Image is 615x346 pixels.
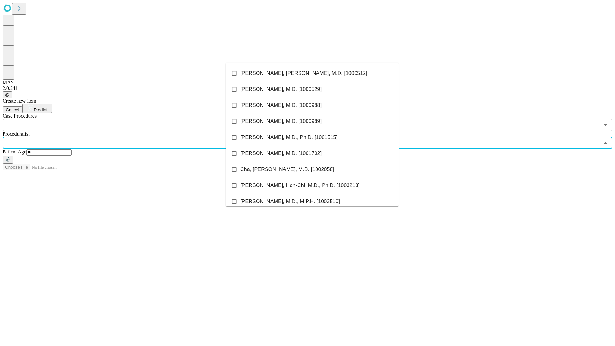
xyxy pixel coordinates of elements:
[601,138,610,147] button: Close
[3,86,612,91] div: 2.0.241
[5,92,10,97] span: @
[240,134,338,141] span: [PERSON_NAME], M.D., Ph.D. [1001515]
[3,113,37,119] span: Scheduled Procedure
[240,150,322,157] span: [PERSON_NAME], M.D. [1001702]
[3,98,36,103] span: Create new item
[22,104,52,113] button: Predict
[34,107,47,112] span: Predict
[240,102,322,109] span: [PERSON_NAME], M.D. [1000988]
[6,107,19,112] span: Cancel
[240,118,322,125] span: [PERSON_NAME], M.D. [1000989]
[240,182,360,189] span: [PERSON_NAME], Hon-Chi, M.D., Ph.D. [1003213]
[240,70,367,77] span: [PERSON_NAME], [PERSON_NAME], M.D. [1000512]
[3,106,22,113] button: Cancel
[240,198,340,205] span: [PERSON_NAME], M.D., M.P.H. [1003510]
[3,149,26,154] span: Patient Age
[3,131,29,136] span: Proceduralist
[240,86,322,93] span: [PERSON_NAME], M.D. [1000529]
[3,91,12,98] button: @
[3,80,612,86] div: MAY
[601,120,610,129] button: Open
[240,166,334,173] span: Cha, [PERSON_NAME], M.D. [1002058]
